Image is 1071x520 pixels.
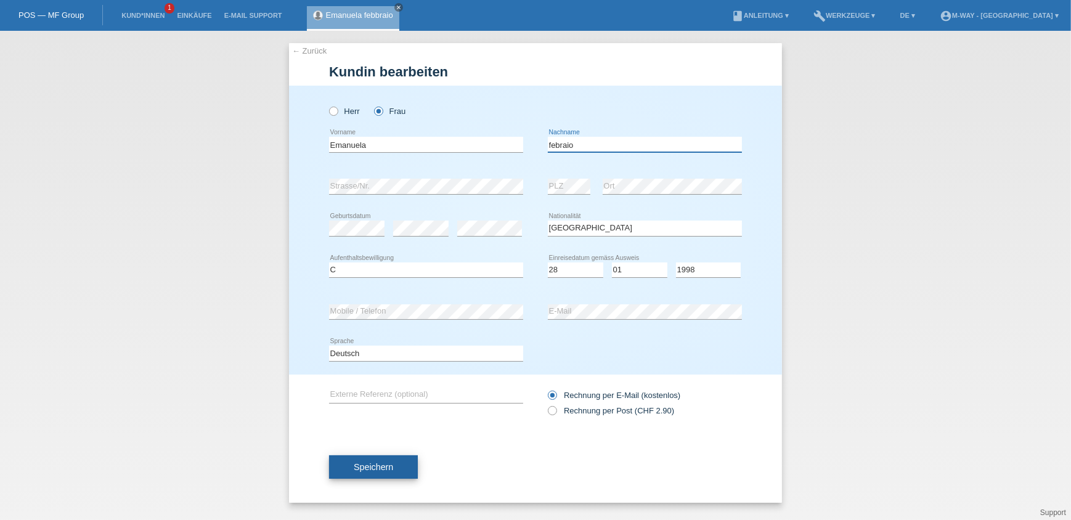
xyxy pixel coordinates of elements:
[329,107,337,115] input: Herr
[218,12,288,19] a: E-Mail Support
[894,12,921,19] a: DE ▾
[171,12,218,19] a: Einkäufe
[396,4,402,10] i: close
[374,107,382,115] input: Frau
[813,10,826,22] i: build
[374,107,405,116] label: Frau
[292,46,327,55] a: ← Zurück
[807,12,882,19] a: buildWerkzeuge ▾
[165,3,174,14] span: 1
[354,462,393,472] span: Speichern
[394,3,403,12] a: close
[548,406,556,421] input: Rechnung per Post (CHF 2.90)
[1040,508,1066,517] a: Support
[548,406,674,415] label: Rechnung per Post (CHF 2.90)
[725,12,795,19] a: bookAnleitung ▾
[731,10,744,22] i: book
[329,107,360,116] label: Herr
[934,12,1065,19] a: account_circlem-way - [GEOGRAPHIC_DATA] ▾
[329,455,418,479] button: Speichern
[329,64,742,79] h1: Kundin bearbeiten
[18,10,84,20] a: POS — MF Group
[548,391,680,400] label: Rechnung per E-Mail (kostenlos)
[115,12,171,19] a: Kund*innen
[940,10,952,22] i: account_circle
[326,10,393,20] a: Emanuela febbraio
[548,391,556,406] input: Rechnung per E-Mail (kostenlos)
